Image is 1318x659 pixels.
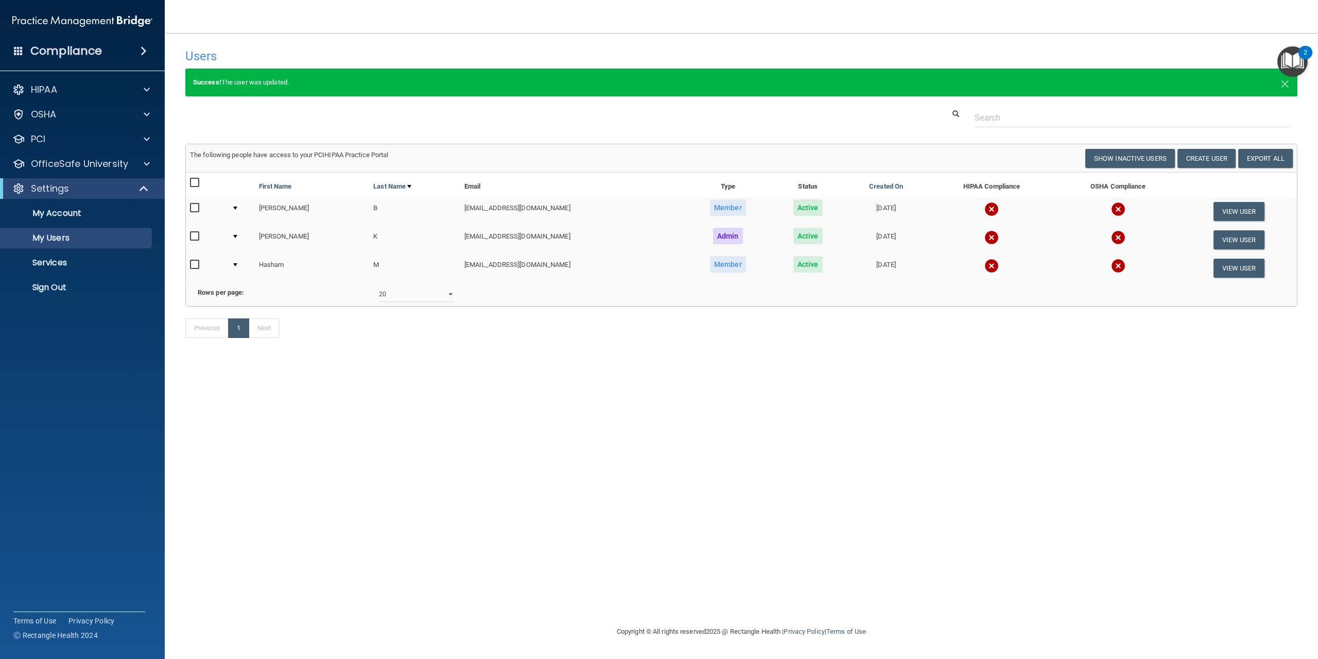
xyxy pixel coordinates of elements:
h4: Users [185,49,828,63]
img: cross.ca9f0e7f.svg [984,230,999,245]
button: Create User [1177,149,1236,168]
span: Active [793,199,823,216]
button: View User [1213,202,1264,221]
a: Terms of Use [826,628,866,635]
button: View User [1213,230,1264,249]
a: Settings [12,182,149,195]
td: K [369,226,460,254]
strong: Success! [193,78,221,86]
a: Privacy Policy [68,616,115,626]
div: Copyright © All rights reserved 2025 @ Rectangle Health | | [553,615,929,648]
p: OSHA [31,108,57,121]
img: cross.ca9f0e7f.svg [1111,230,1125,245]
img: cross.ca9f0e7f.svg [1111,259,1125,273]
a: Next [249,318,280,338]
p: HIPAA [31,83,57,96]
a: Terms of Use [13,616,56,626]
td: M [369,254,460,282]
td: [PERSON_NAME] [255,197,370,226]
input: Search [975,108,1290,127]
a: Privacy Policy [784,628,824,635]
img: cross.ca9f0e7f.svg [1111,202,1125,216]
td: [EMAIL_ADDRESS][DOMAIN_NAME] [460,254,685,282]
a: PCI [12,133,150,145]
span: Active [793,256,823,273]
button: Show Inactive Users [1085,149,1175,168]
td: B [369,197,460,226]
td: [EMAIL_ADDRESS][DOMAIN_NAME] [460,197,685,226]
th: HIPAA Compliance [928,173,1056,197]
b: Rows per page: [198,289,244,296]
p: My Account [7,208,147,218]
a: Previous [185,318,229,338]
td: Hasham [255,254,370,282]
p: PCI [31,133,45,145]
span: × [1280,72,1290,93]
td: [EMAIL_ADDRESS][DOMAIN_NAME] [460,226,685,254]
div: 2 [1304,53,1307,66]
p: Sign Out [7,282,147,293]
p: Settings [31,182,69,195]
td: [DATE] [845,254,928,282]
div: The user was updated. [185,69,1297,96]
a: HIPAA [12,83,150,96]
img: PMB logo [12,11,152,31]
a: Last Name [373,180,411,193]
button: View User [1213,259,1264,278]
th: Status [771,173,845,197]
p: My Users [7,233,147,243]
img: cross.ca9f0e7f.svg [984,202,999,216]
span: The following people have access to your PCIHIPAA Practice Portal [190,151,389,159]
td: [DATE] [845,197,928,226]
td: [PERSON_NAME] [255,226,370,254]
button: Open Resource Center, 2 new notifications [1277,46,1308,77]
th: OSHA Compliance [1055,173,1181,197]
td: [DATE] [845,226,928,254]
p: Services [7,258,147,268]
button: Close [1280,76,1290,89]
a: OSHA [12,108,150,121]
th: Email [460,173,685,197]
span: Ⓒ Rectangle Health 2024 [13,630,98,640]
a: Export All [1238,149,1293,168]
a: Created On [869,180,903,193]
span: Active [793,228,823,244]
span: Member [710,256,746,273]
a: First Name [259,180,292,193]
h4: Compliance [30,44,102,58]
th: Type [685,173,771,197]
span: Member [710,199,746,216]
a: 1 [228,318,249,338]
p: OfficeSafe University [31,158,128,170]
img: cross.ca9f0e7f.svg [984,259,999,273]
a: OfficeSafe University [12,158,150,170]
span: Admin [713,228,743,244]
